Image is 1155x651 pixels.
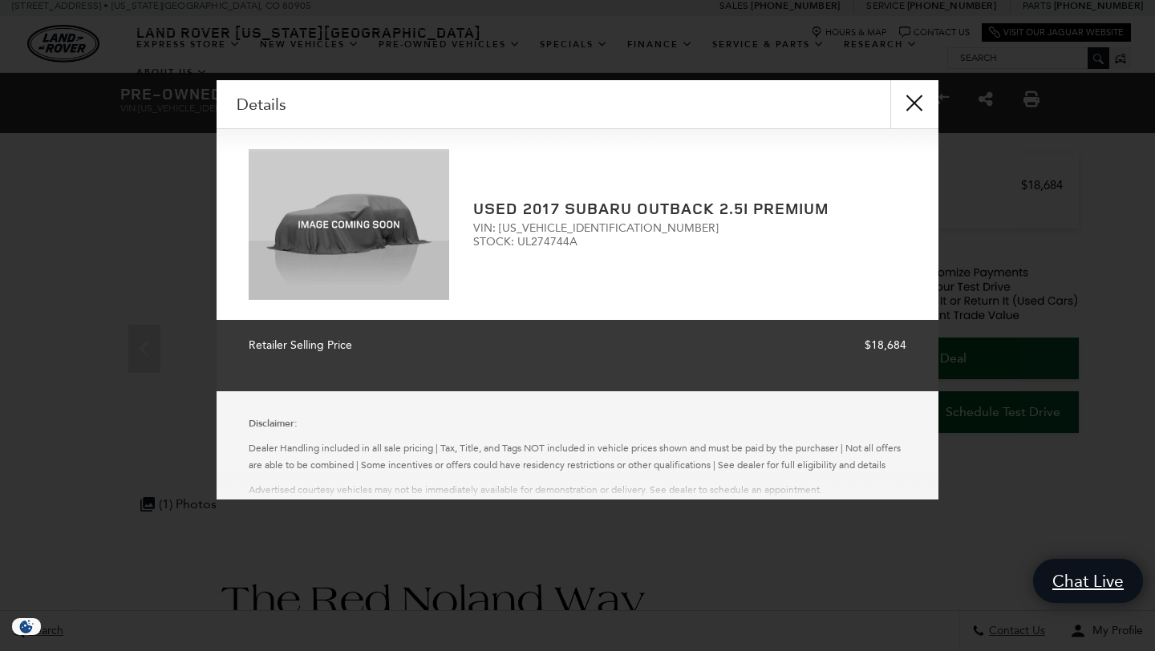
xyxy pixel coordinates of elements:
img: 2017 Subaru Outback 2.5i Premium [249,149,449,300]
button: close [890,80,938,128]
span: Chat Live [1044,570,1132,592]
a: Retailer Selling Price $18,684 [249,336,906,356]
p: Advertised courtesy vehicles may not be immediately available for demonstration or delivery. See ... [249,482,906,532]
h2: Used 2017 Subaru Outback 2.5i Premium [473,200,906,217]
span: VIN: [US_VEHICLE_IDENTIFICATION_NUMBER] [473,221,906,235]
div: Details [217,80,938,129]
p: Dealer Handling included in all sale pricing | Tax, Title, and Tags NOT included in vehicle price... [249,440,906,474]
section: Click to Open Cookie Consent Modal [8,618,45,635]
strong: Disclaimer: [249,417,298,430]
span: $18,684 [865,336,906,356]
span: STOCK: UL274744A [473,235,906,249]
img: Opt-Out Icon [8,618,45,635]
a: Chat Live [1033,559,1143,603]
span: Retailer Selling Price [249,336,360,356]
